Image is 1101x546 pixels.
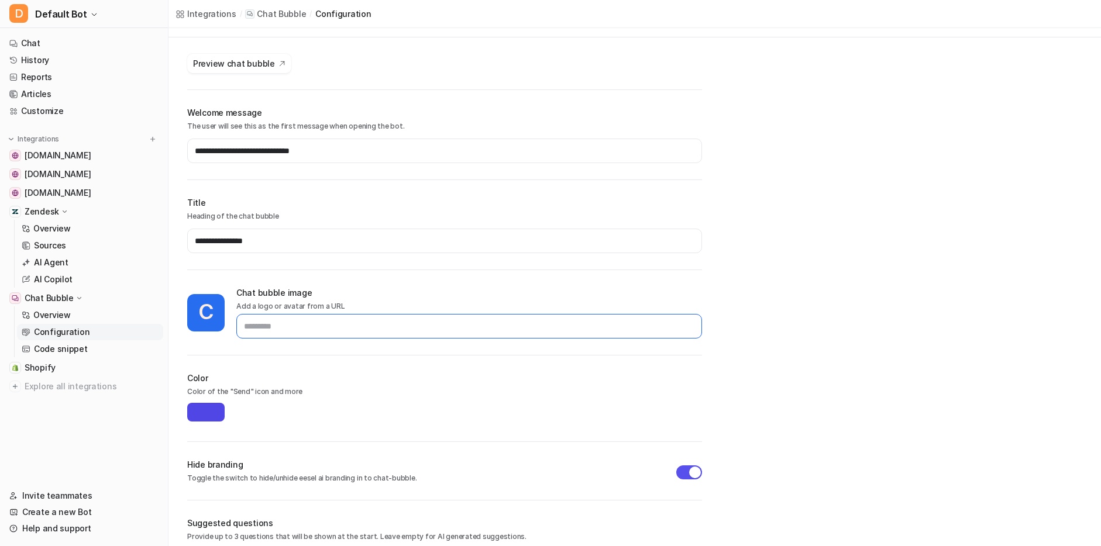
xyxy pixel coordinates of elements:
a: configuration [315,8,371,20]
a: Overview [17,220,163,237]
a: Code snippet [17,341,163,357]
span: [DOMAIN_NAME] [25,150,91,161]
p: Sources [34,240,66,251]
p: Code snippet [34,343,88,355]
p: Configuration [34,326,90,338]
button: Preview chat bubble [187,54,291,73]
a: store.stereolabs.com[DOMAIN_NAME] [5,166,163,182]
button: Integrations [5,133,63,145]
h2: Suggested questions [187,517,702,529]
p: Overview [33,309,71,321]
a: Sources [17,237,163,254]
p: Color of the "Send" icon and more [187,386,702,400]
a: community.stereolabs.com[DOMAIN_NAME] [5,185,163,201]
h2: Color [187,372,702,384]
img: store.stereolabs.com [12,171,19,178]
p: Integrations [18,134,59,144]
a: AI Copilot [17,271,163,288]
a: Configuration [17,324,163,340]
img: community.stereolabs.com [12,189,19,196]
p: AI Agent [34,257,68,268]
p: Chat Bubble [25,292,74,304]
span: Explore all integrations [25,377,159,396]
img: menu_add.svg [149,135,157,143]
p: Toggle the switch to hide/unhide eesel ai branding in to chat-bubble. [187,473,676,483]
a: Reports [5,69,163,85]
p: Heading of the chat bubble [187,211,702,222]
p: Zendesk [25,206,59,217]
a: Customize [5,103,163,119]
h3: Hide branding [187,458,676,471]
span: Preview chat bubble [193,57,275,70]
a: Chat Bubble [245,8,306,20]
h2: Title [187,196,702,209]
a: www.stereolabs.com[DOMAIN_NAME] [5,147,163,164]
a: Explore all integrations [5,378,163,395]
span: Shopify [25,362,56,374]
a: Overview [17,307,163,323]
a: Invite teammates [5,488,163,504]
a: ShopifyShopify [5,360,163,376]
span: [DOMAIN_NAME] [25,168,91,180]
span: Default Bot [35,6,87,22]
a: Articles [5,86,163,102]
a: History [5,52,163,68]
a: Integrations [176,8,236,20]
img: www.stereolabs.com [12,152,19,159]
a: Chat [5,35,163,51]
span: / [309,9,312,19]
img: Zendesk [12,208,19,215]
img: Shopify [12,364,19,371]
span: [DOMAIN_NAME] [25,187,91,199]
h2: Chat bubble image [236,286,702,299]
p: Chat Bubble [257,8,306,20]
img: Chat Bubble [12,295,19,302]
h2: Welcome message [187,106,702,119]
a: Create a new Bot [5,504,163,520]
img: explore all integrations [9,381,21,392]
p: The user will see this as the first message when opening the bot. [187,121,702,132]
a: Help and support [5,520,163,537]
p: Provide up to 3 questions that will be shown at the start. Leave empty for AI generated suggestions. [187,531,702,542]
span: / [240,9,242,19]
span: C [187,294,225,331]
p: Add a logo or avatar from a URL [236,301,702,312]
img: expand menu [7,135,15,143]
a: AI Agent [17,254,163,271]
p: AI Copilot [34,274,73,285]
div: Integrations [187,8,236,20]
span: D [9,4,28,23]
p: Overview [33,223,71,234]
